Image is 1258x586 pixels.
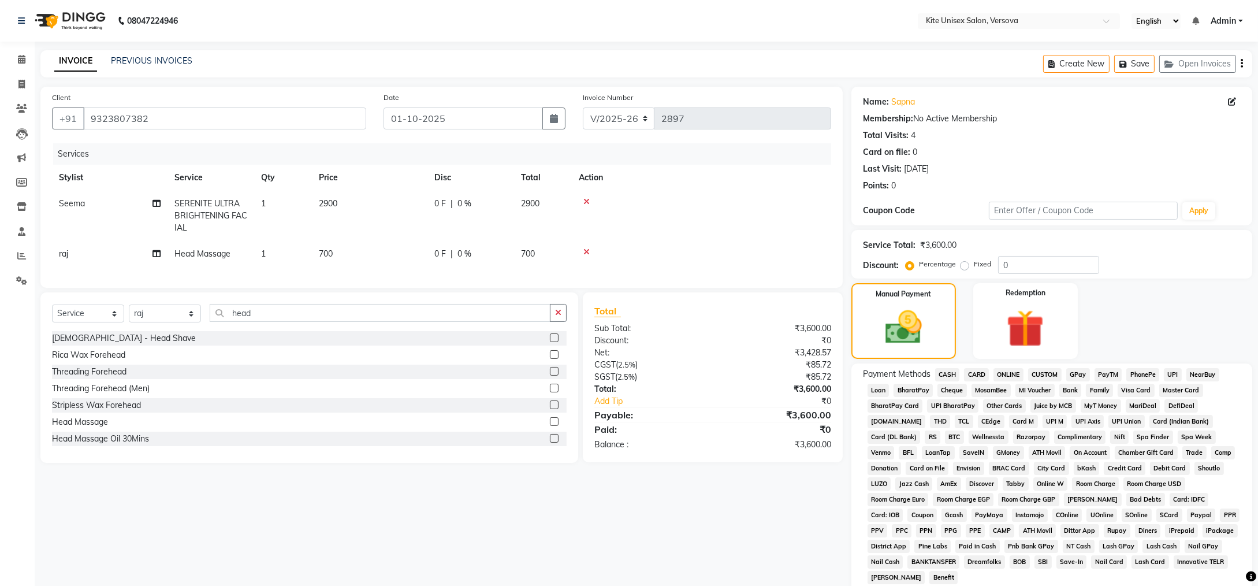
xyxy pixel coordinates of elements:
span: SCard [1156,509,1182,522]
span: UPI M [1043,415,1067,428]
div: ( ) [586,359,713,371]
span: 0 % [457,248,471,260]
span: ATH Movil [1019,524,1056,537]
span: UPI [1164,368,1182,381]
span: Paypal [1187,509,1216,522]
span: BTC [945,431,964,444]
div: ₹3,600.00 [713,322,840,335]
span: Jazz Cash [895,477,932,491]
span: Pnb Bank GPay [1004,540,1058,553]
span: Venmo [868,446,895,459]
span: PPC [892,524,911,537]
span: THD [930,415,950,428]
span: Tabby [1003,477,1029,491]
span: Rupay [1104,524,1130,537]
div: Rica Wax Forehead [52,349,125,361]
button: +91 [52,107,84,129]
span: Card (DL Bank) [868,431,921,444]
span: Lash GPay [1099,540,1138,553]
div: No Active Membership [863,113,1241,125]
div: ₹3,600.00 [713,383,840,395]
div: Service Total: [863,239,915,251]
span: Nift [1110,431,1129,444]
span: Room Charge [1072,477,1119,491]
div: Threading Forehead (Men) [52,383,150,395]
div: Membership: [863,113,913,125]
div: 0 [891,180,896,192]
div: Discount: [586,335,713,347]
span: Save-In [1056,555,1087,569]
span: [DOMAIN_NAME] [868,415,926,428]
span: DefiDeal [1164,399,1198,413]
span: SERENITE ULTRA BRIGHTENING FACIAL [174,198,247,233]
div: Head Massage [52,416,108,428]
span: NT Cash [1063,540,1095,553]
span: PPE [966,524,985,537]
a: INVOICE [54,51,97,72]
span: MariDeal [1126,399,1160,413]
span: MI Voucher [1015,384,1055,397]
div: [DATE] [904,163,929,175]
span: Complimentary [1054,431,1106,444]
img: _cash.svg [874,306,933,348]
span: BANKTANSFER [907,555,959,569]
div: Points: [863,180,889,192]
span: LoanTap [922,446,955,459]
span: Room Charge Euro [868,493,929,506]
label: Invoice Number [583,92,633,103]
th: Stylist [52,165,168,191]
div: Services [53,143,840,165]
label: Manual Payment [876,289,931,299]
label: Percentage [919,259,956,269]
span: Dittor App [1060,524,1099,537]
span: SaveIN [959,446,988,459]
span: Cheque [937,384,967,397]
div: Card on file: [863,146,910,158]
span: SGST [594,372,615,382]
button: Create New [1043,55,1110,73]
span: Loan [868,384,889,397]
div: ( ) [586,371,713,383]
span: 0 % [457,198,471,210]
span: PayTM [1095,368,1122,381]
span: Comp [1211,446,1235,459]
span: [PERSON_NAME] [1064,493,1122,506]
span: Discover [966,477,998,491]
th: Price [312,165,427,191]
button: Open Invoices [1159,55,1236,73]
span: Card: IOB [868,509,903,522]
div: Net: [586,347,713,359]
div: Coupon Code [863,205,989,217]
span: CASH [935,368,960,381]
div: Discount: [863,259,899,272]
div: Sub Total: [586,322,713,335]
span: BharatPay Card [868,399,923,413]
span: Bad Debts [1126,493,1165,506]
span: Bank [1059,384,1082,397]
span: Nail Cash [868,555,903,569]
div: ₹85.72 [713,371,840,383]
span: Visa Card [1118,384,1155,397]
label: Fixed [974,259,991,269]
span: PPV [868,524,888,537]
span: Benefit [929,571,958,584]
label: Date [384,92,399,103]
span: RS [925,431,940,444]
input: Enter Offer / Coupon Code [989,202,1178,220]
span: CEdge [978,415,1004,428]
span: Gcash [941,509,967,522]
span: CARD [964,368,989,381]
span: Instamojo [1012,509,1048,522]
span: Spa Finder [1133,431,1173,444]
span: iPackage [1203,524,1238,537]
span: SOnline [1122,509,1152,522]
span: Head Massage [174,249,230,259]
span: NearBuy [1186,368,1219,381]
span: Paid in Cash [955,540,1000,553]
div: Total: [586,383,713,395]
span: UPI BharatPay [927,399,978,413]
span: MyT Money [1081,399,1121,413]
span: CUSTOM [1028,368,1062,381]
div: [DEMOGRAPHIC_DATA] - Head Shave [52,332,196,344]
span: BFL [899,446,917,459]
